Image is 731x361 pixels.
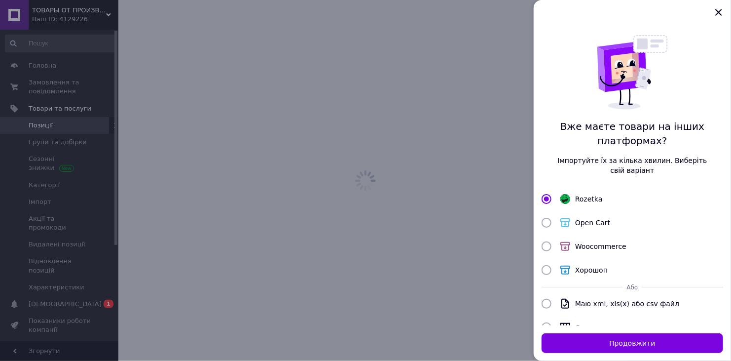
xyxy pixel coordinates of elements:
[575,195,603,203] span: Rozetka
[557,120,707,148] span: Вже маєте товари на інших платформах?
[542,333,723,353] button: Продовжити
[627,284,638,291] span: Або
[575,300,679,308] span: Маю xml, xls(x) або csv файл
[557,156,707,175] span: Імпортуйте їх за кілька хвилин. Виберіть свій варіант
[575,323,666,331] span: Створюю магазин з нуля
[710,4,727,21] button: Закрыть
[575,242,626,250] span: Woocommerce
[575,266,608,274] span: Хорошоп
[575,219,610,227] span: Open Cart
